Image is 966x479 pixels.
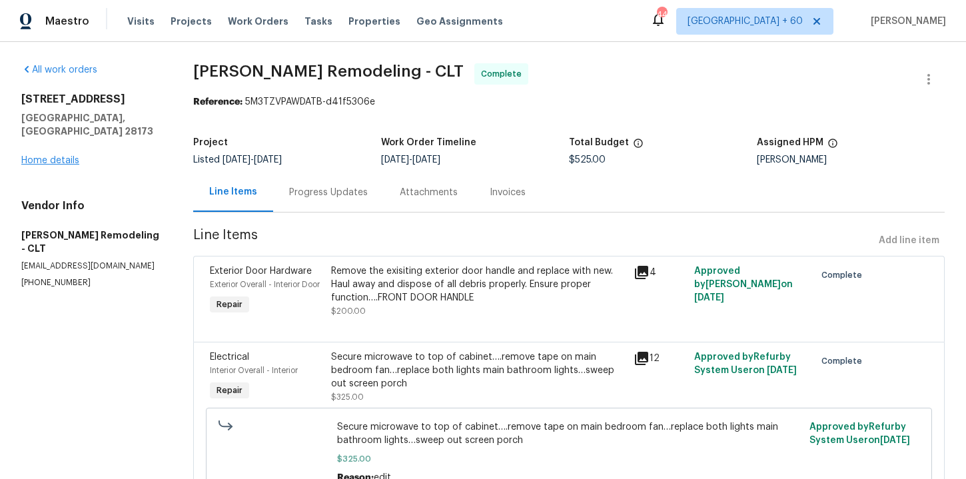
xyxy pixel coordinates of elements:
span: $200.00 [331,307,366,315]
div: Attachments [400,186,458,199]
span: Approved by [PERSON_NAME] on [694,266,793,302]
span: Listed [193,155,282,165]
span: [GEOGRAPHIC_DATA] + 60 [688,15,803,28]
span: Geo Assignments [416,15,503,28]
h5: Work Order Timeline [381,138,476,147]
span: [DATE] [412,155,440,165]
span: Interior Overall - Interior [210,366,298,374]
span: $325.00 [337,452,801,466]
span: Exterior Overall - Interior Door [210,280,320,288]
span: Work Orders [228,15,288,28]
span: Complete [821,268,867,282]
span: $325.00 [331,393,364,401]
p: [EMAIL_ADDRESS][DOMAIN_NAME] [21,260,161,272]
div: Progress Updates [289,186,368,199]
span: - [381,155,440,165]
div: 5M3TZVPAWDATB-d41f5306e [193,95,945,109]
h5: Assigned HPM [757,138,823,147]
span: Approved by Refurby System User on [809,422,910,445]
h5: [PERSON_NAME] Remodeling - CLT [21,229,161,255]
span: Repair [211,298,248,311]
span: [DATE] [381,155,409,165]
span: Properties [348,15,400,28]
span: Approved by Refurby System User on [694,352,797,375]
h5: [GEOGRAPHIC_DATA], [GEOGRAPHIC_DATA] 28173 [21,111,161,138]
span: [DATE] [880,436,910,445]
span: Maestro [45,15,89,28]
span: The total cost of line items that have been proposed by Opendoor. This sum includes line items th... [633,138,644,155]
span: [DATE] [694,293,724,302]
span: Tasks [304,17,332,26]
span: [DATE] [254,155,282,165]
h2: [STREET_ADDRESS] [21,93,161,106]
span: Complete [481,67,527,81]
span: [DATE] [767,366,797,375]
span: Visits [127,15,155,28]
div: 12 [634,350,686,366]
div: Secure microwave to top of cabinet….remove tape on main bedroom fan…replace both lights main bath... [331,350,626,390]
span: Secure microwave to top of cabinet….remove tape on main bedroom fan…replace both lights main bath... [337,420,801,447]
span: Line Items [193,229,873,253]
h5: Total Budget [569,138,629,147]
span: - [223,155,282,165]
span: $525.00 [569,155,606,165]
div: 4 [634,264,686,280]
span: Exterior Door Hardware [210,266,312,276]
b: Reference: [193,97,242,107]
a: All work orders [21,65,97,75]
a: Home details [21,156,79,165]
div: 442 [657,8,666,21]
span: Complete [821,354,867,368]
h5: Project [193,138,228,147]
span: [PERSON_NAME] Remodeling - CLT [193,63,464,79]
div: Remove the exisiting exterior door handle and replace with new. Haul away and dispose of all debr... [331,264,626,304]
div: Line Items [209,185,257,199]
span: The hpm assigned to this work order. [827,138,838,155]
span: Projects [171,15,212,28]
h4: Vendor Info [21,199,161,213]
span: Repair [211,384,248,397]
p: [PHONE_NUMBER] [21,277,161,288]
span: [DATE] [223,155,250,165]
span: Electrical [210,352,249,362]
span: [PERSON_NAME] [865,15,946,28]
div: [PERSON_NAME] [757,155,945,165]
div: Invoices [490,186,526,199]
